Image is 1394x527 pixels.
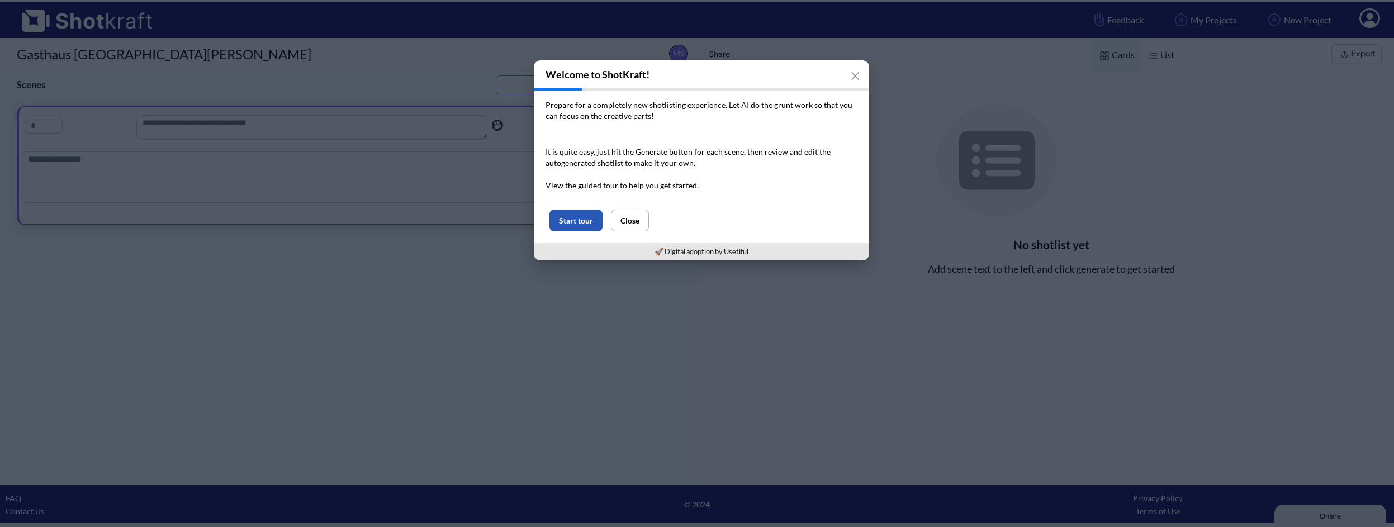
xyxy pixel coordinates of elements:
span: Prepare for a completely new shotlisting experience. [546,100,727,110]
button: Close [611,210,649,231]
a: 🚀 Digital adoption by Usetiful [655,247,748,256]
div: Online [8,10,103,18]
h3: Welcome to ShotKraft! [534,60,869,88]
button: Start tour [549,210,603,231]
p: It is quite easy, just hit the Generate button for each scene, then review and edit the autogener... [546,146,857,191]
